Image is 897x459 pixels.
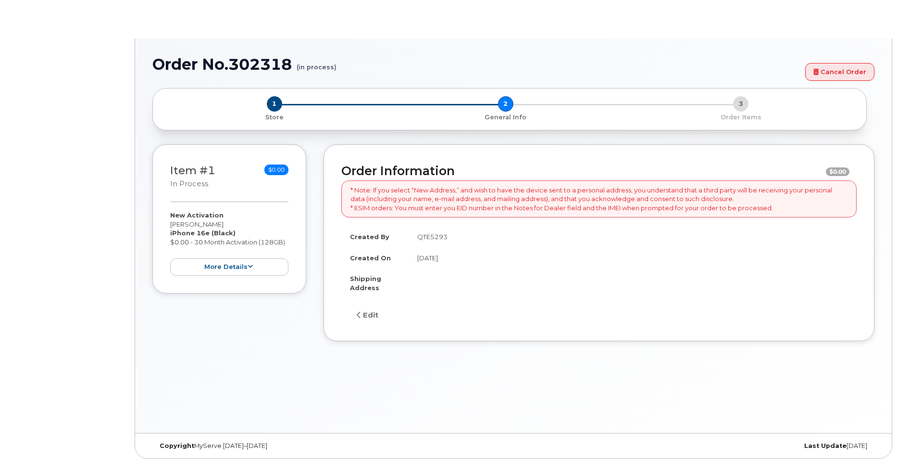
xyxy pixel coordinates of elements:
[170,258,288,276] button: more details
[164,113,384,122] p: Store
[350,254,391,262] strong: Created On
[409,247,857,268] td: [DATE]
[170,165,215,189] h3: Item #1
[805,63,874,81] a: Cancel Order
[170,211,224,219] strong: New Activation
[409,226,857,247] td: QTE5293
[634,442,874,450] div: [DATE]
[349,307,386,324] a: Edit
[264,165,288,175] span: $0.00
[350,233,389,241] strong: Created By
[152,56,800,73] h1: Order No.302318
[170,211,288,276] div: [PERSON_NAME] $0.00 - 30 Month Activation (128GB)
[160,442,194,449] strong: Copyright
[350,186,847,213] p: * Note: If you select “New Address,” and wish to have the device sent to a personal address, you ...
[341,165,821,178] h2: Order Information
[804,442,847,449] strong: Last Update
[350,275,381,292] strong: Shipping Address
[161,112,388,122] a: 1 Store
[267,96,282,112] span: 1
[297,56,336,71] small: (in process)
[170,229,236,237] strong: iPhone 16e (Black)
[152,442,393,450] div: MyServe [DATE]–[DATE]
[826,167,849,176] div: $0.00
[170,179,208,188] small: in process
